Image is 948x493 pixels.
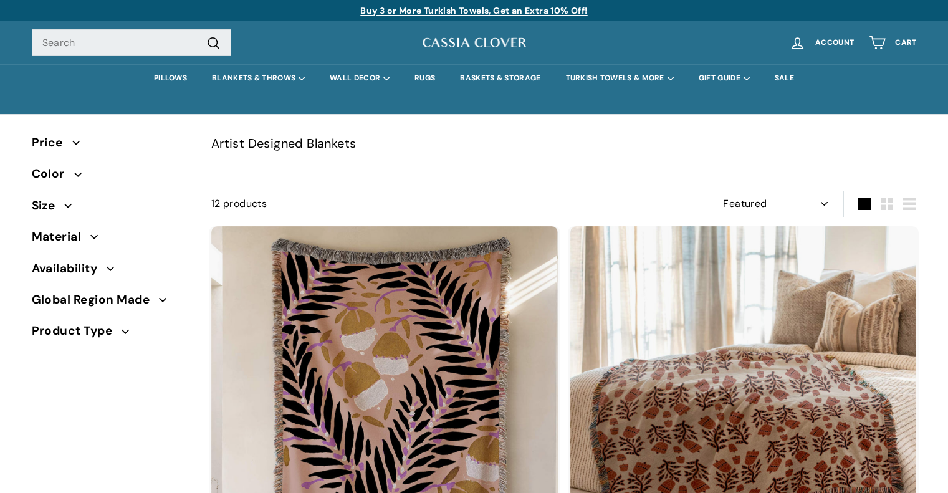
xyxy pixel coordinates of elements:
[32,196,65,215] span: Size
[32,130,191,161] button: Price
[32,161,191,193] button: Color
[32,227,91,246] span: Material
[32,165,74,183] span: Color
[32,133,72,152] span: Price
[32,224,191,256] button: Material
[211,133,917,153] p: Artist Designed Blankets
[32,287,191,318] button: Global Region Made
[7,64,942,92] div: Primary
[32,290,160,309] span: Global Region Made
[32,29,231,57] input: Search
[895,39,916,47] span: Cart
[199,64,317,92] summary: BLANKETS & THROWS
[861,24,924,61] a: Cart
[32,318,191,350] button: Product Type
[32,193,191,224] button: Size
[553,64,686,92] summary: TURKISH TOWELS & MORE
[32,322,122,340] span: Product Type
[317,64,402,92] summary: WALL DECOR
[32,259,107,278] span: Availability
[141,64,199,92] a: PILLOWS
[815,39,854,47] span: Account
[448,64,553,92] a: BASKETS & STORAGE
[686,64,762,92] summary: GIFT GUIDE
[360,5,587,16] a: Buy 3 or More Turkish Towels, Get an Extra 10% Off!
[782,24,861,61] a: Account
[32,256,191,287] button: Availability
[402,64,448,92] a: RUGS
[762,64,807,92] a: SALE
[211,196,564,212] div: 12 products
